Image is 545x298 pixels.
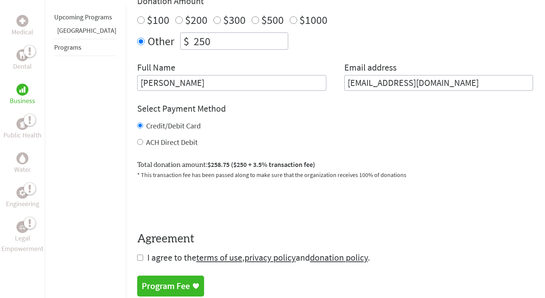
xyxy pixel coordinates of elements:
a: DentalDental [13,49,32,72]
span: I agree to the , and . [147,252,370,263]
a: WaterWater [14,152,31,175]
h4: Agreement [137,232,533,246]
div: Medical [16,15,28,27]
div: Legal Empowerment [16,221,28,233]
p: * This transaction fee has been passed along to make sure that the organization receives 100% of ... [137,170,533,179]
label: $100 [147,13,169,27]
h4: Select Payment Method [137,103,533,115]
li: Upcoming Programs [54,9,116,25]
a: MedicalMedical [12,15,33,37]
img: Dental [19,52,25,59]
img: Medical [19,18,25,24]
label: Credit/Debit Card [146,121,201,130]
p: Legal Empowerment [1,233,43,254]
div: Engineering [16,187,28,199]
img: Engineering [19,190,25,196]
input: Your Email [344,75,533,91]
p: Public Health [3,130,41,140]
div: Program Fee [142,280,190,292]
li: Programs [54,39,116,56]
label: $300 [223,13,246,27]
label: Email address [344,62,397,75]
p: Engineering [6,199,39,209]
label: $1000 [299,13,327,27]
label: $500 [261,13,284,27]
a: [GEOGRAPHIC_DATA] [57,26,116,35]
label: ACH Direct Debit [146,137,198,147]
a: Programs [54,43,81,52]
label: Full Name [137,62,175,75]
p: Dental [13,61,32,72]
a: Program Fee [137,276,204,297]
p: Business [10,96,35,106]
a: Upcoming Programs [54,13,112,21]
span: $258.75 ($250 + 3.5% transaction fee) [207,160,315,169]
a: Public HealthPublic Health [3,118,41,140]
a: privacy policy [244,252,296,263]
a: donation policy [310,252,368,263]
a: BusinessBusiness [10,84,35,106]
label: Total donation amount: [137,159,315,170]
p: Water [14,164,31,175]
a: EngineeringEngineering [6,187,39,209]
input: Enter Full Name [137,75,326,91]
p: Medical [12,27,33,37]
div: Dental [16,49,28,61]
label: Other [148,32,174,50]
a: Legal EmpowermentLegal Empowerment [1,221,43,254]
div: Water [16,152,28,164]
div: $ [181,33,192,49]
img: Water [19,154,25,162]
div: Business [16,84,28,96]
a: terms of use [196,252,242,263]
label: $200 [185,13,207,27]
li: Panama [54,25,116,39]
input: Enter Amount [192,33,288,49]
img: Public Health [19,120,25,128]
div: Public Health [16,118,28,130]
img: Legal Empowerment [19,225,25,229]
iframe: reCAPTCHA [137,188,251,217]
img: Business [19,87,25,93]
